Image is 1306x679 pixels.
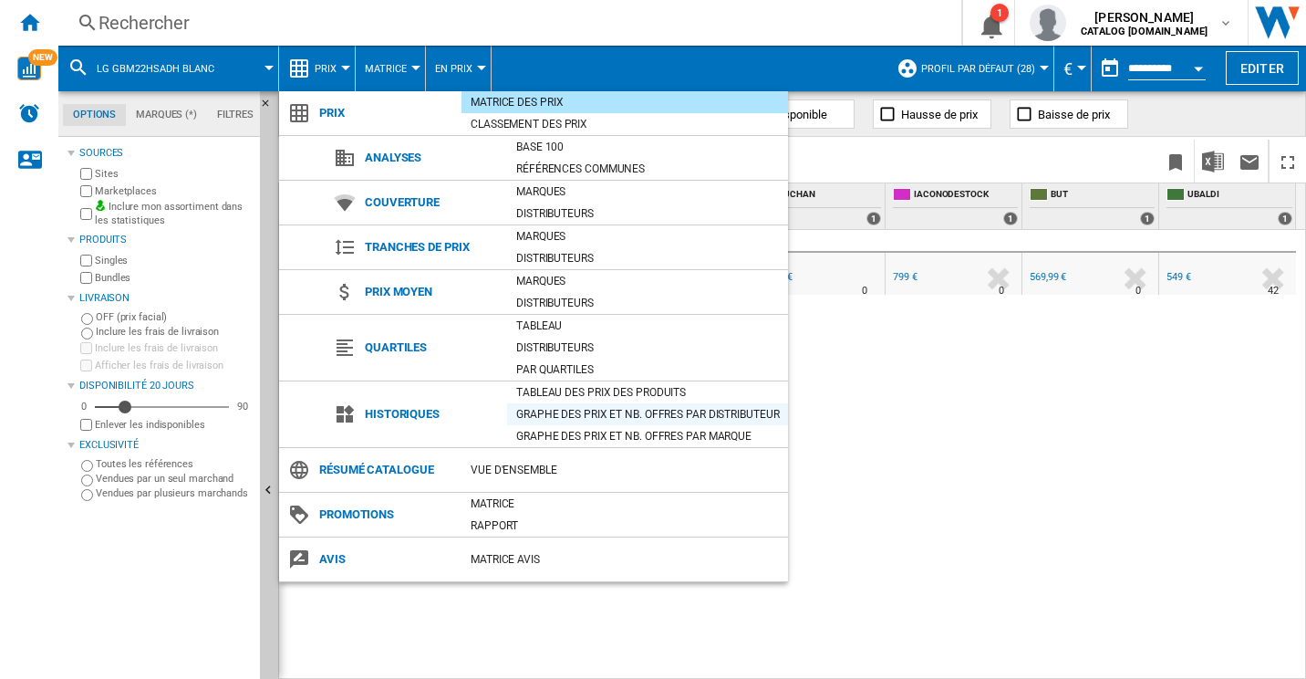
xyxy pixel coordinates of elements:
[507,227,788,245] div: Marques
[461,550,788,569] div: Matrice AVIS
[461,461,788,479] div: Vue d'ensemble
[310,100,461,126] span: Prix
[356,190,507,215] span: Couverture
[461,115,788,133] div: Classement des prix
[356,279,507,305] span: Prix moyen
[310,502,461,528] span: Promotions
[507,383,788,402] div: Tableau des prix des produits
[507,183,788,201] div: Marques
[356,235,507,260] span: Tranches de prix
[356,402,507,427] span: Historiques
[507,360,788,379] div: Par quartiles
[310,457,461,483] span: Résumé catalogue
[507,272,788,290] div: Marques
[507,317,788,335] div: Tableau
[507,138,788,156] div: Base 100
[507,294,788,312] div: Distributeurs
[461,495,788,513] div: Matrice
[461,93,788,111] div: Matrice des prix
[310,547,461,572] span: Avis
[507,427,788,445] div: Graphe des prix et nb. offres par marque
[507,339,788,357] div: Distributeurs
[507,249,788,267] div: Distributeurs
[507,160,788,178] div: Références communes
[356,145,507,171] span: Analyses
[461,517,788,535] div: Rapport
[507,204,788,223] div: Distributeurs
[507,405,788,423] div: Graphe des prix et nb. offres par distributeur
[356,335,507,360] span: Quartiles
